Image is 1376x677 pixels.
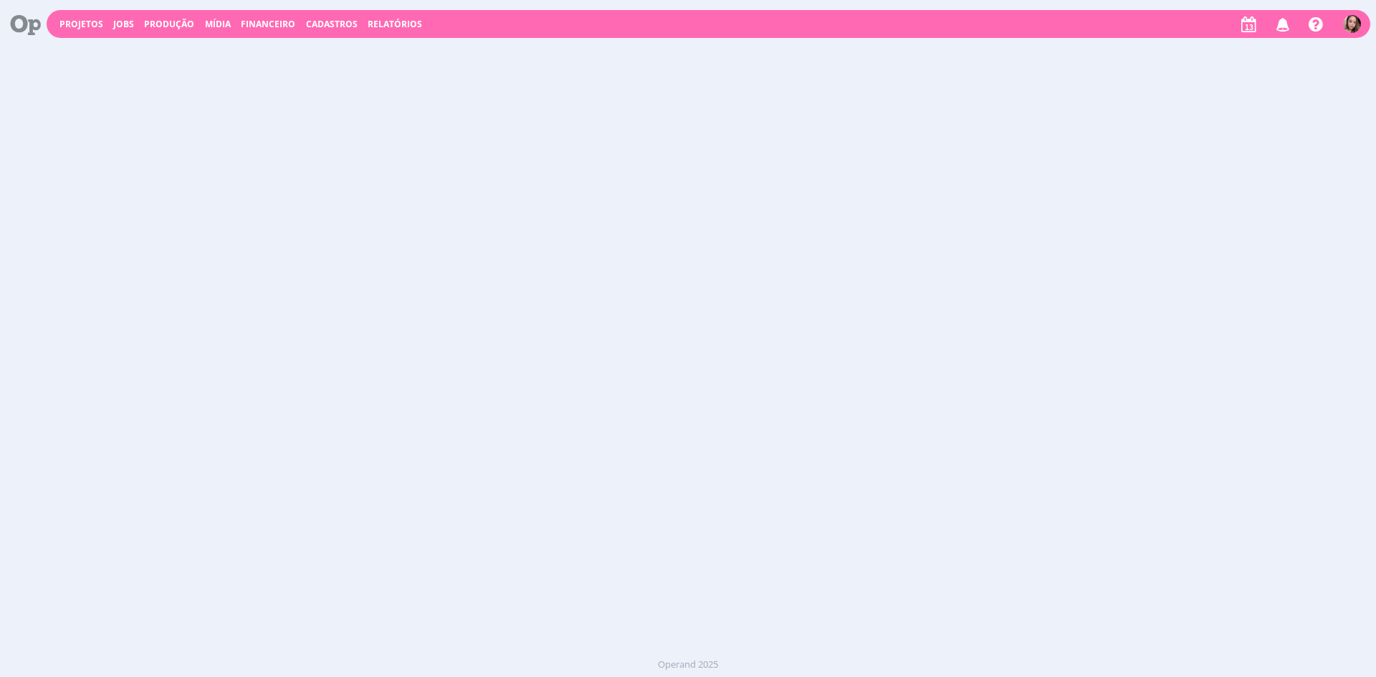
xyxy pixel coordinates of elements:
[1342,11,1362,37] button: T
[55,19,107,30] button: Projetos
[363,19,426,30] button: Relatórios
[205,18,231,30] a: Mídia
[306,18,358,30] span: Cadastros
[236,19,300,30] button: Financeiro
[1343,15,1361,33] img: T
[201,19,235,30] button: Mídia
[368,18,422,30] a: Relatórios
[144,18,194,30] a: Produção
[109,19,138,30] button: Jobs
[59,18,103,30] a: Projetos
[302,19,362,30] button: Cadastros
[140,19,199,30] button: Produção
[113,18,134,30] a: Jobs
[241,18,295,30] a: Financeiro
